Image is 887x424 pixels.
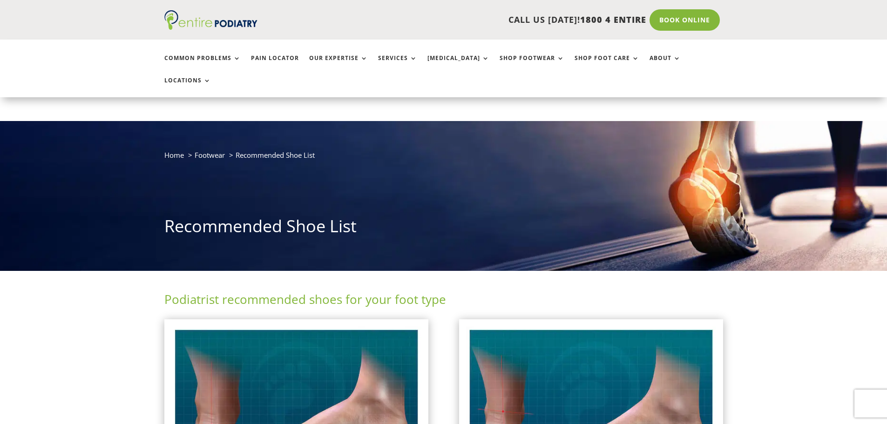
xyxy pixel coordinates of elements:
[164,149,723,168] nav: breadcrumb
[309,55,368,75] a: Our Expertise
[195,150,225,160] a: Footwear
[164,215,723,242] h1: Recommended Shoe List
[427,55,489,75] a: [MEDICAL_DATA]
[164,55,241,75] a: Common Problems
[293,14,646,26] p: CALL US [DATE]!
[500,55,564,75] a: Shop Footwear
[164,291,723,312] h2: Podiatrist recommended shoes for your foot type
[164,10,257,30] img: logo (1)
[650,9,720,31] a: Book Online
[164,77,211,97] a: Locations
[580,14,646,25] span: 1800 4 ENTIRE
[575,55,639,75] a: Shop Foot Care
[378,55,417,75] a: Services
[650,55,681,75] a: About
[164,150,184,160] a: Home
[251,55,299,75] a: Pain Locator
[236,150,315,160] span: Recommended Shoe List
[164,22,257,32] a: Entire Podiatry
